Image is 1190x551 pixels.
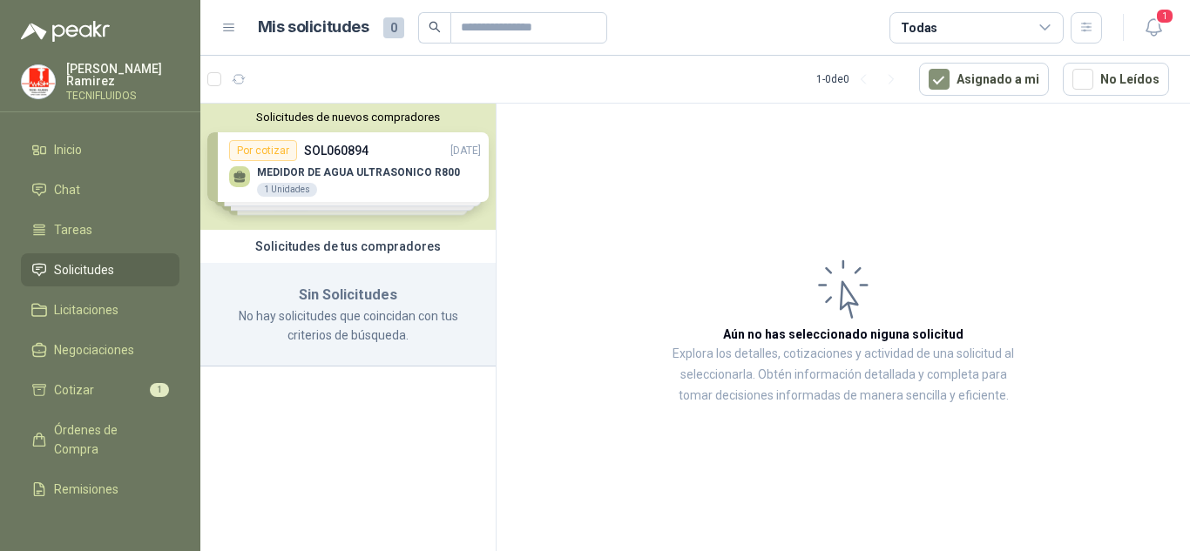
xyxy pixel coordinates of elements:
[221,306,475,345] p: No hay solicitudes que coincidan con tus criterios de búsqueda.
[54,140,82,159] span: Inicio
[221,284,475,306] h3: Sin Solicitudes
[54,180,80,199] span: Chat
[54,300,118,319] span: Licitaciones
[671,344,1016,407] p: Explora los detalles, cotizaciones y actividad de una solicitud al seleccionarla. Obtén informaci...
[901,18,937,37] div: Todas
[21,21,110,42] img: Logo peakr
[816,65,905,93] div: 1 - 0 de 0
[21,213,179,246] a: Tareas
[54,420,163,459] span: Órdenes de Compra
[54,220,92,239] span: Tareas
[429,21,441,33] span: search
[66,63,179,87] p: [PERSON_NAME] Ramirez
[21,413,179,466] a: Órdenes de Compra
[22,65,55,98] img: Company Logo
[21,333,179,366] a: Negociaciones
[1138,12,1169,44] button: 1
[200,230,496,263] div: Solicitudes de tus compradores
[383,17,404,38] span: 0
[21,173,179,206] a: Chat
[21,253,179,286] a: Solicitudes
[54,260,114,279] span: Solicitudes
[1063,63,1169,96] button: No Leídos
[1155,8,1174,24] span: 1
[66,91,179,101] p: TECNIFLUIDOS
[919,63,1049,96] button: Asignado a mi
[207,111,489,124] button: Solicitudes de nuevos compradores
[54,480,118,499] span: Remisiones
[21,473,179,506] a: Remisiones
[54,340,134,359] span: Negociaciones
[21,133,179,166] a: Inicio
[21,293,179,326] a: Licitaciones
[258,15,369,40] h1: Mis solicitudes
[150,383,169,397] span: 1
[54,380,94,400] span: Cotizar
[21,373,179,407] a: Cotizar1
[723,325,963,344] h3: Aún no has seleccionado niguna solicitud
[200,104,496,230] div: Solicitudes de nuevos compradoresPor cotizarSOL060894[DATE] MEDIDOR DE AGUA ULTRASONICO R8001 Uni...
